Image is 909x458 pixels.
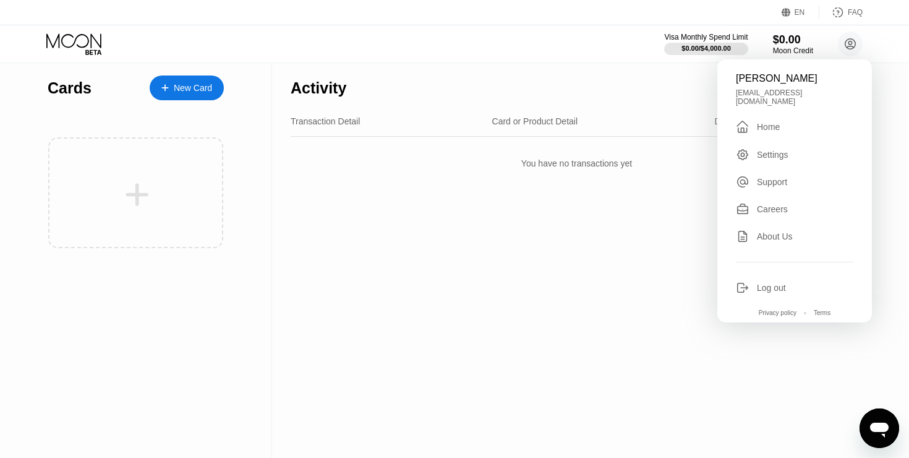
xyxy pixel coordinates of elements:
div: FAQ [848,8,863,17]
div: EN [795,8,805,17]
div: [EMAIL_ADDRESS][DOMAIN_NAME] [736,89,853,106]
div: Activity [291,79,346,97]
div: Log out [757,283,786,293]
div: Date & Time [714,116,762,126]
div: Terms [814,309,830,316]
div: $0.00 [773,33,813,46]
div: EN [782,6,819,19]
div: About Us [736,230,853,243]
div: Settings [757,150,788,160]
div: $0.00Moon Credit [773,33,813,55]
div: Home [757,122,780,132]
div: Moon Credit [773,46,813,55]
div: You have no transactions yet [291,146,863,181]
div: [PERSON_NAME] [736,73,853,84]
div: Privacy policy [759,309,796,316]
div: Careers [736,202,853,216]
div:  [736,119,749,134]
div: Support [757,177,787,187]
div: Card or Product Detail [492,116,578,126]
div: Support [736,175,853,189]
div: Settings [736,148,853,162]
div: New Card [150,76,224,100]
div: Visa Monthly Spend Limit [664,33,748,41]
div: About Us [757,231,793,241]
div: Log out [736,281,853,295]
div: FAQ [819,6,863,19]
div: Cards [48,79,92,97]
div: Home [736,119,853,134]
div: Visa Monthly Spend Limit$0.00/$4,000.00 [664,33,748,55]
div: Careers [757,204,788,214]
div: New Card [174,83,212,93]
div: Transaction Detail [291,116,360,126]
iframe: Button to launch messaging window [860,408,899,448]
div: $0.00 / $4,000.00 [681,45,731,52]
